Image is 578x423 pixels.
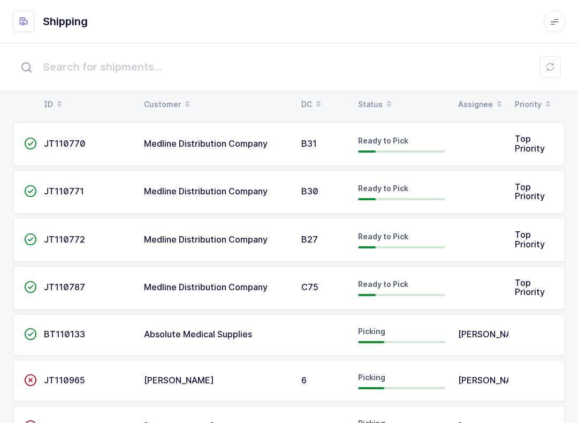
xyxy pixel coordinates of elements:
span: Medline Distribution Company [144,234,268,245]
span: C75 [301,282,318,292]
span:  [24,138,37,149]
span: Medline Distribution Company [144,186,268,197]
span:  [24,282,37,292]
div: Status [358,95,445,114]
span: 6 [301,375,307,386]
span:  [24,186,37,197]
div: Assignee [458,95,502,114]
span: Picking [358,373,385,382]
span: Medline Distribution Company [144,138,268,149]
span: BT110133 [44,329,85,339]
div: ID [44,95,131,114]
span: JT110770 [44,138,86,149]
span: [PERSON_NAME] [144,375,214,386]
span: Picking [358,327,385,336]
span: B31 [301,138,317,149]
span: Absolute Medical Supplies [144,329,252,339]
span: Ready to Pick [358,232,408,241]
span: Ready to Pick [358,136,408,145]
span: Ready to Pick [358,184,408,193]
span: [PERSON_NAME] [458,329,528,339]
span: JT110787 [44,282,85,292]
span: JT110772 [44,234,85,245]
span: Top Priority [515,277,545,298]
span: Medline Distribution Company [144,282,268,292]
div: DC [301,95,345,114]
span: B27 [301,234,318,245]
span: B30 [301,186,318,197]
input: Search for shipments... [13,50,565,84]
span:  [24,375,37,386]
div: Priority [515,95,554,114]
span: Top Priority [515,182,545,202]
span: JT110771 [44,186,84,197]
span: Top Priority [515,229,545,250]
h1: Shipping [43,13,88,30]
span:  [24,329,37,339]
span: Top Priority [515,133,545,154]
span: [PERSON_NAME] [458,375,528,386]
span:  [24,234,37,245]
span: Ready to Pick [358,280,408,289]
div: Customer [144,95,288,114]
span: JT110965 [44,375,85,386]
